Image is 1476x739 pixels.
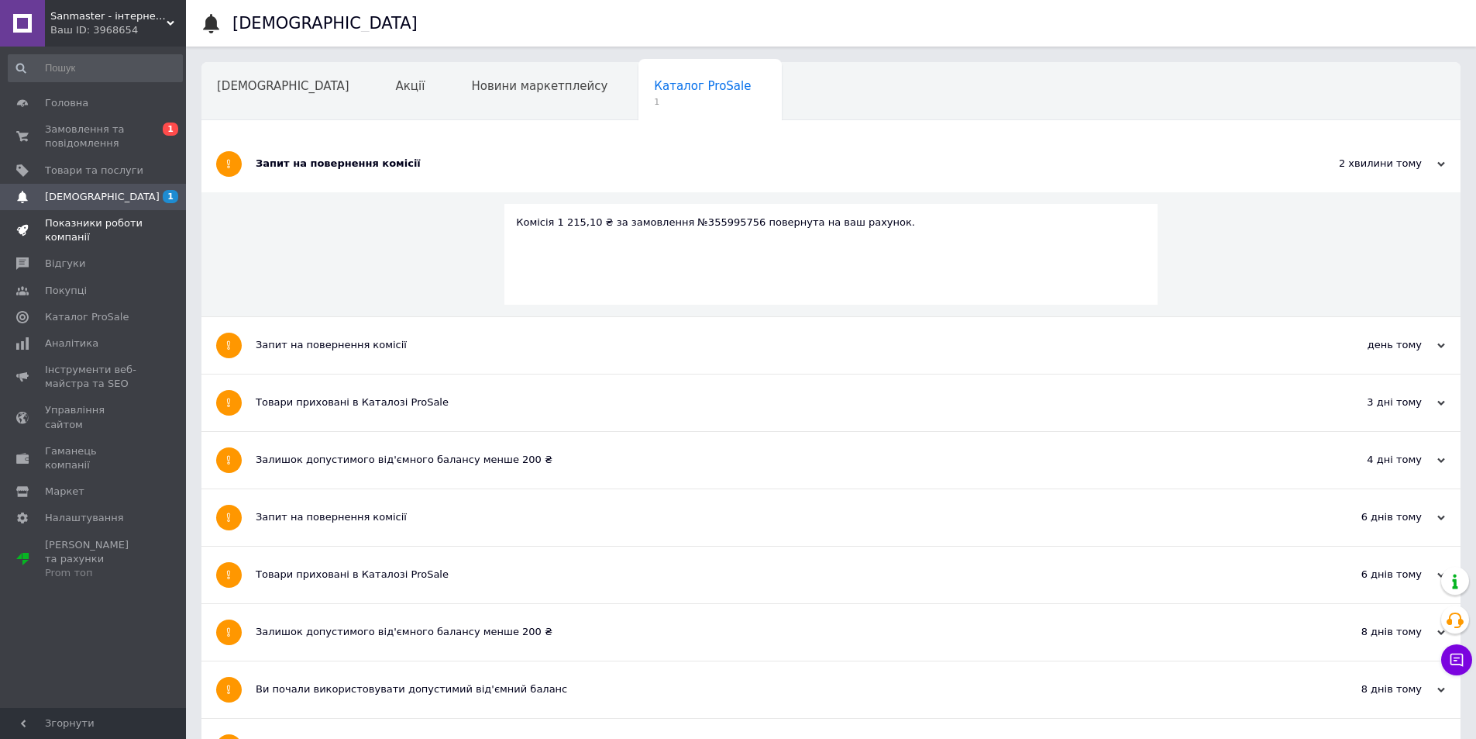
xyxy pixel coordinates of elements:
span: Показники роботи компанії [45,216,143,244]
div: Ваш ID: 3968654 [50,23,186,37]
span: Sanmaster - інтернет-магазин сантехніки [50,9,167,23]
div: 8 днів тому [1290,682,1445,696]
span: Головна [45,96,88,110]
span: Покупці [45,284,87,298]
div: Комісія 1 215,10 ₴ за замовлення №355995756 повернута на ваш рахунок. [516,216,1146,230]
div: 6 днів тому [1290,510,1445,524]
span: Замовлення та повідомлення [45,123,143,150]
button: Чат з покупцем [1441,644,1472,675]
span: Налаштування [45,511,124,525]
span: Управління сайтом [45,403,143,431]
div: Запит на повернення комісії [256,338,1290,352]
div: Товари приховані в Каталозі ProSale [256,395,1290,409]
span: Каталог ProSale [45,310,129,324]
span: Відгуки [45,257,85,271]
div: Ви почали використовувати допустимий від'ємний баланс [256,682,1290,696]
div: 2 хвилини тому [1290,157,1445,171]
span: 1 [163,123,178,136]
span: [DEMOGRAPHIC_DATA] [45,190,160,204]
span: Аналітика [45,337,98,351]
div: 6 днів тому [1290,568,1445,582]
span: Інструменти веб-майстра та SEO [45,363,143,391]
input: Пошук [8,54,183,82]
div: Запит на повернення комісії [256,510,1290,524]
span: Новини маркетплейсу [471,79,607,93]
div: Prom топ [45,566,143,580]
span: Каталог ProSale [654,79,751,93]
div: 3 дні тому [1290,395,1445,409]
span: Товари та послуги [45,164,143,178]
div: Залишок допустимого від'ємного балансу менше 200 ₴ [256,453,1290,467]
span: [DEMOGRAPHIC_DATA] [217,79,349,93]
div: 8 днів тому [1290,625,1445,639]
h1: [DEMOGRAPHIC_DATA] [232,14,418,33]
span: 1 [163,190,178,203]
span: [PERSON_NAME] та рахунки [45,538,143,581]
span: Маркет [45,485,84,499]
div: Товари приховані в Каталозі ProSale [256,568,1290,582]
span: Гаманець компанії [45,444,143,472]
div: день тому [1290,338,1445,352]
span: Акції [396,79,425,93]
div: Залишок допустимого від'ємного балансу менше 200 ₴ [256,625,1290,639]
span: 1 [654,96,751,108]
div: 4 дні тому [1290,453,1445,467]
div: Запит на повернення комісії [256,157,1290,171]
